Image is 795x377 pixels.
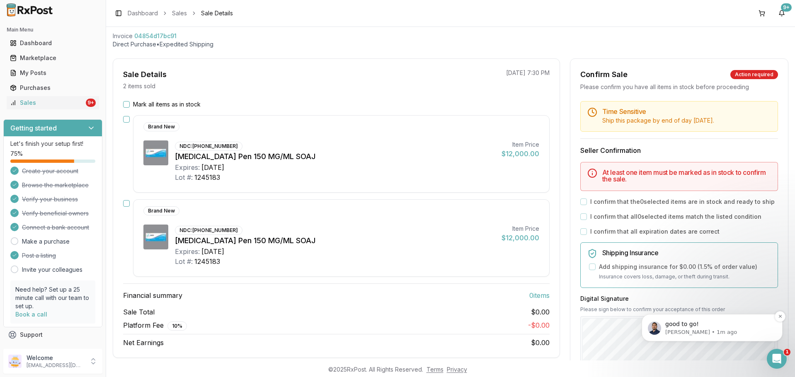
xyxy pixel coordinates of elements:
[502,233,539,243] div: $12,000.00
[143,206,179,215] div: Brand New
[79,41,159,60] div: Invoice: 665fd09b5797
[30,145,159,171] div: AND SWITCH LOT G95127 TO G92467 02/28
[143,225,168,249] img: Skyrizi Pen 150 MG/ML SOAJ
[7,223,159,248] div: Bobbie says…
[175,142,242,151] div: NDC: [PHONE_NUMBER]
[3,96,102,109] button: Sales9+
[123,290,182,300] span: Financial summary
[167,321,187,331] div: 10 %
[85,46,153,55] div: Invoice: 665fd09b5797
[7,36,99,51] a: Dashboard
[123,69,167,80] div: Sale Details
[602,249,771,256] h5: Shipping Insurance
[602,117,714,124] span: Ship this package by end of day [DATE] .
[7,205,159,224] div: Bobbie says…
[39,271,46,278] button: Gif picker
[19,60,32,73] img: Profile image for Manuel
[22,251,56,260] span: Post a listing
[7,51,99,65] a: Marketplace
[7,93,96,111] div: OK you are all good to go!
[3,342,102,357] button: Feedback
[114,22,159,41] div: Thank You!
[590,213,761,221] label: I confirm that all 0 selected items match the listed condition
[7,80,99,95] a: Purchases
[128,9,233,17] nav: breadcrumb
[175,172,193,182] div: Lot #:
[7,248,159,267] div: Daniel says…
[123,307,155,317] span: Sale Total
[7,223,87,242] div: OK you are good to go!
[10,84,96,92] div: Purchases
[7,254,159,268] textarea: Message…
[36,177,153,193] div: let me know when it is good to go, thank you!
[8,355,22,368] img: User avatar
[30,118,159,144] div: For the same invoice switch LOT G91206 TO G91205 02/28
[580,83,778,91] div: Please confirm you have all items in stock before proceeding
[128,9,158,17] a: Dashboard
[22,223,89,232] span: Connect a bank account
[30,172,159,198] div: let me know when it is good to go, thank you!
[781,3,792,12] div: 9+
[427,366,444,373] a: Terms
[143,140,168,165] img: Skyrizi Pen 150 MG/ML SOAJ
[784,349,790,355] span: 1
[175,151,495,162] div: [MEDICAL_DATA] Pen 150 MG/ML SOAJ
[10,123,57,133] h3: Getting started
[502,225,539,233] div: Item Price
[7,93,159,118] div: Bobbie says…
[22,237,70,246] a: Make a purchase
[7,172,159,205] div: Daniel says…
[201,247,224,256] div: [DATE]
[580,145,778,155] h3: Seller Confirmation
[22,167,78,175] span: Create your account
[10,140,95,148] p: Let's finish your setup first!
[7,22,159,41] div: Daniel says…
[10,54,96,62] div: Marketplace
[175,226,242,235] div: NDC: [PHONE_NUMBER]
[3,36,102,50] button: Dashboard
[175,235,495,247] div: [MEDICAL_DATA] Pen 150 MG/ML SOAJ
[3,327,102,342] button: Support
[12,52,153,80] div: message notification from Manuel, 1m ago. good to go!
[7,41,159,60] div: Daniel says…
[502,140,539,149] div: Item Price
[27,362,84,369] p: [EMAIL_ADDRESS][DOMAIN_NAME]
[13,228,81,237] div: OK you are good to go!
[36,123,153,139] div: For the same invoice switch LOT G91206 TO G91205 02/28
[730,70,778,79] div: Action required
[7,95,99,110] a: Sales9+
[529,290,550,300] span: 0 item s
[30,60,159,86] div: SWITCH LOT AC3948A TO AC3944A 12/27
[580,306,778,313] p: Please sign below to confirm your acceptance of this order
[22,181,89,189] span: Browse the marketplace
[86,99,96,107] div: 9+
[7,145,159,172] div: Daniel says…
[629,262,795,355] iframe: Intercom notifications message
[175,256,193,266] div: Lot #:
[599,273,771,281] p: Insurance covers loss, damage, or theft during transit.
[36,59,70,65] span: good to go!
[22,266,82,274] a: Invite your colleagues
[7,65,99,80] a: My Posts
[10,69,96,77] div: My Posts
[10,99,84,107] div: Sales
[26,271,33,278] button: Emoji picker
[3,81,102,94] button: Purchases
[602,169,771,182] h5: At least one item must be marked as in stock to confirm the sale.
[602,108,771,115] h5: Time Sensitive
[528,321,550,329] span: - $0.00
[133,100,201,109] label: Mark all items as in stock
[123,82,155,90] p: 2 items sold
[15,285,90,310] p: Need help? Set up a 25 minute call with our team to set up.
[36,65,153,81] div: SWITCH LOT AC3948A TO AC3944A 12/27
[13,271,19,278] button: Upload attachment
[40,10,57,19] p: Active
[175,162,200,172] div: Expires:
[79,248,159,266] div: Invoice: a61fa84d79a7
[194,172,220,182] div: 1245183
[3,51,102,65] button: Marketplace
[22,195,78,203] span: Verify your business
[531,338,550,347] span: $0.00
[130,3,145,19] button: Home
[143,122,179,131] div: Brand New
